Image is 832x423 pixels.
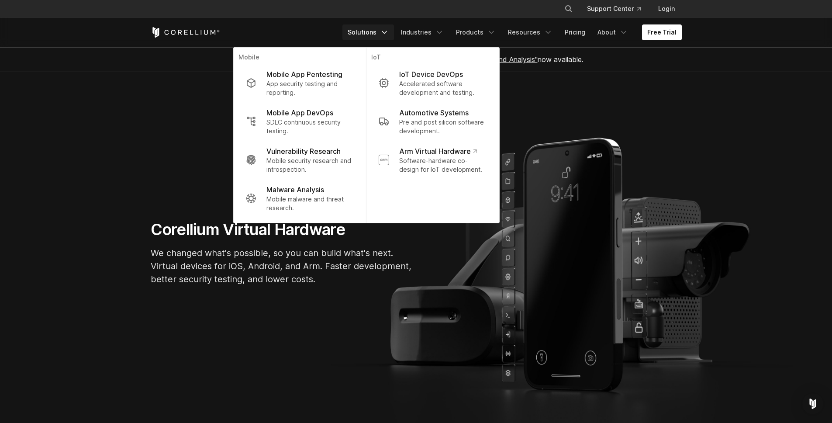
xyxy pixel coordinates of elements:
[151,246,413,286] p: We changed what's possible, so you can build what's next. Virtual devices for iOS, Android, and A...
[559,24,590,40] a: Pricing
[342,24,682,40] div: Navigation Menu
[238,102,360,141] a: Mobile App DevOps SDLC continuous security testing.
[399,107,469,118] p: Automotive Systems
[802,393,823,414] div: Open Intercom Messenger
[554,1,682,17] div: Navigation Menu
[399,156,487,174] p: Software-hardware co-design for IoT development.
[151,220,413,239] h1: Corellium Virtual Hardware
[371,53,494,64] p: IoT
[266,118,353,135] p: SDLC continuous security testing.
[580,1,648,17] a: Support Center
[238,179,360,218] a: Malware Analysis Mobile malware and threat research.
[561,1,577,17] button: Search
[503,24,558,40] a: Resources
[342,24,394,40] a: Solutions
[396,24,449,40] a: Industries
[371,102,494,141] a: Automotive Systems Pre and post silicon software development.
[451,24,501,40] a: Products
[371,64,494,102] a: IoT Device DevOps Accelerated software development and testing.
[399,118,487,135] p: Pre and post silicon software development.
[266,195,353,212] p: Mobile malware and threat research.
[399,80,487,97] p: Accelerated software development and testing.
[266,156,353,174] p: Mobile security research and introspection.
[266,69,342,80] p: Mobile App Pentesting
[399,146,476,156] p: Arm Virtual Hardware
[266,146,341,156] p: Vulnerability Research
[266,80,353,97] p: App security testing and reporting.
[371,141,494,179] a: Arm Virtual Hardware Software-hardware co-design for IoT development.
[642,24,682,40] a: Free Trial
[238,53,360,64] p: Mobile
[651,1,682,17] a: Login
[592,24,633,40] a: About
[399,69,463,80] p: IoT Device DevOps
[151,27,220,38] a: Corellium Home
[266,184,324,195] p: Malware Analysis
[238,64,360,102] a: Mobile App Pentesting App security testing and reporting.
[238,141,360,179] a: Vulnerability Research Mobile security research and introspection.
[266,107,333,118] p: Mobile App DevOps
